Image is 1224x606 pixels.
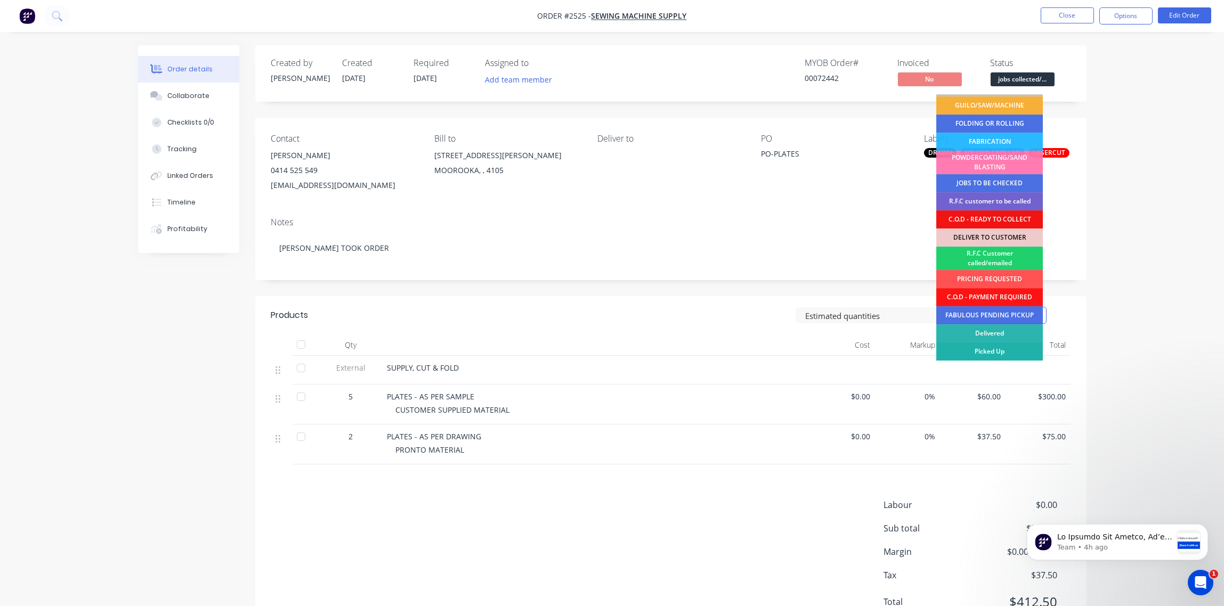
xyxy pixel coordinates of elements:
[978,522,1057,535] span: $375.00
[805,72,885,84] div: 00072442
[138,162,239,189] button: Linked Orders
[809,334,875,356] div: Cost
[879,431,936,442] span: 0%
[343,58,401,68] div: Created
[271,72,330,84] div: [PERSON_NAME]
[874,334,940,356] div: Markup
[396,405,510,415] span: CUSTOMER SUPPLIED MATERIAL
[991,72,1055,88] button: jobs collected/...
[936,192,1043,210] div: R.F.C customer to be called
[936,174,1043,192] div: JOBS TO BE CHECKED
[138,216,239,242] button: Profitability
[936,306,1043,324] div: FABULOUS PENDING PICKUP
[434,163,580,178] div: MOOROOKA, , 4105
[167,198,196,207] div: Timeline
[271,163,417,178] div: 0414 525 549
[936,270,1043,288] div: PRICING REQUESTED
[898,72,962,86] span: No
[879,391,936,402] span: 0%
[884,569,979,582] span: Tax
[387,431,482,441] span: PLATES - AS PER DRAWING
[978,569,1057,582] span: $37.50
[434,134,580,144] div: Bill to
[597,134,743,144] div: Deliver to
[271,309,309,322] div: Products
[898,58,978,68] div: Invoiced
[387,363,459,373] span: SUPPLY, CUT & FOLD
[944,391,1001,402] span: $60.00
[1011,503,1224,577] iframe: Intercom notifications message
[167,64,213,74] div: Order details
[138,109,239,136] button: Checklists 0/0
[1099,7,1153,24] button: Options
[138,189,239,216] button: Timeline
[271,232,1071,264] div: [PERSON_NAME] TOOK ORDER
[485,72,558,87] button: Add team member
[271,58,330,68] div: Created by
[414,58,473,68] div: Required
[936,342,1043,361] div: Picked Up
[936,288,1043,306] div: C.O.D - PAYMENT REQUIRED
[991,72,1055,86] span: jobs collected/...
[1188,570,1213,595] iframe: Intercom live chat
[884,545,979,558] span: Margin
[167,118,214,127] div: Checklists 0/0
[978,498,1057,511] span: $0.00
[46,40,161,50] p: Message from Team, sent 4h ago
[414,73,437,83] span: [DATE]
[936,96,1043,114] div: GUILO/SAW/MACHINE
[936,133,1043,151] div: FABRICATION
[936,114,1043,133] div: FOLDING OR ROLLING
[591,11,687,21] a: Sewing Machine Supply
[138,83,239,109] button: Collaborate
[349,391,353,402] span: 5
[167,171,213,181] div: Linked Orders
[1009,391,1066,402] span: $300.00
[978,545,1057,558] span: $0.00 ( 0.00 %)
[814,431,871,442] span: $0.00
[271,178,417,193] div: [EMAIL_ADDRESS][DOMAIN_NAME]
[936,151,1043,174] div: POWDERCOATING/SAND BLASTING
[884,498,979,511] span: Labour
[271,148,417,163] div: [PERSON_NAME]
[805,58,885,68] div: MYOB Order #
[138,136,239,162] button: Tracking
[936,228,1043,247] div: DELIVER TO CUSTOMER
[323,362,379,373] span: External
[167,144,197,154] div: Tracking
[434,148,580,163] div: [STREET_ADDRESS][PERSON_NAME]
[1028,148,1069,158] div: LASERCUT
[319,334,383,356] div: Qty
[1041,7,1094,23] button: Close
[479,72,557,87] button: Add team member
[924,148,956,158] div: DRAWN
[1158,7,1211,23] button: Edit Order
[936,210,1043,228] div: C.O.D - READY TO COLLECT
[434,148,580,182] div: [STREET_ADDRESS][PERSON_NAME]MOOROOKA, , 4105
[814,391,871,402] span: $0.00
[936,324,1043,342] div: Delivered
[924,134,1070,144] div: Labels
[349,431,353,442] span: 2
[761,134,907,144] div: PO
[343,73,366,83] span: [DATE]
[1009,431,1066,442] span: $75.00
[991,58,1071,68] div: Status
[387,391,475,402] span: PLATES - AS PER SAMPLE
[396,445,465,455] span: PRONTO MATERIAL
[1210,570,1218,578] span: 1
[884,522,979,535] span: Sub total
[485,58,592,68] div: Assigned to
[761,148,894,163] div: PO-PLATES
[271,134,417,144] div: Contact
[944,431,1001,442] span: $37.50
[138,56,239,83] button: Order details
[538,11,591,21] span: Order #2525 -
[19,8,35,24] img: Factory
[167,91,209,101] div: Collaborate
[167,224,207,234] div: Profitability
[271,217,1071,227] div: Notes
